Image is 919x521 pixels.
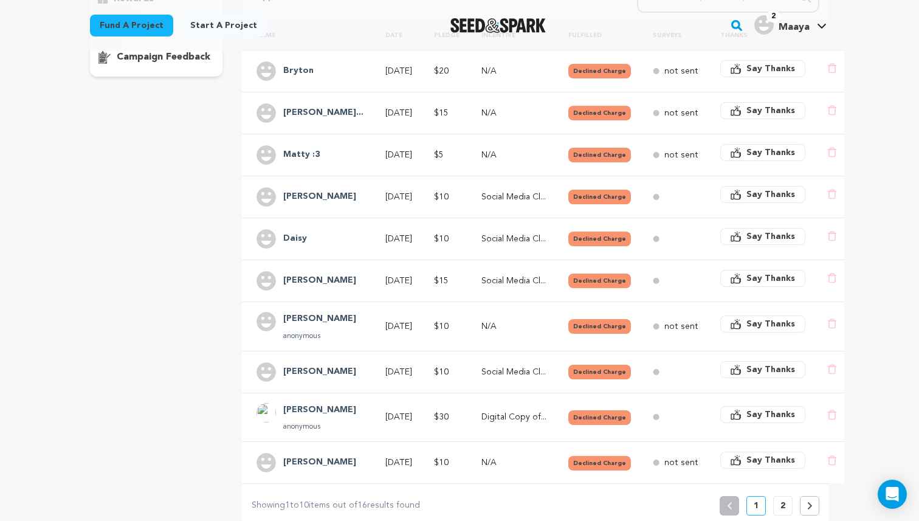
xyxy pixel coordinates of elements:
[664,149,698,161] p: not sent
[283,64,314,78] h4: Bryton
[720,406,805,423] button: Say Thanks
[283,331,356,341] p: anonymous
[720,270,805,287] button: Say Thanks
[434,322,449,331] span: $10
[746,188,795,201] span: Say Thanks
[252,499,420,513] p: Showing to items out of results found
[283,232,307,246] h4: Daisy
[664,107,698,119] p: not sent
[385,411,412,423] p: [DATE]
[746,318,795,330] span: Say Thanks
[256,145,276,165] img: user.png
[754,15,774,35] img: user.png
[481,457,546,469] p: N/A
[568,148,631,162] button: Declined Charge
[754,500,759,512] p: 1
[450,18,546,33] a: Seed&Spark Homepage
[568,274,631,288] button: Declined Charge
[385,149,412,161] p: [DATE]
[256,453,276,472] img: user.png
[385,65,412,77] p: [DATE]
[434,458,449,467] span: $10
[285,501,290,509] span: 1
[434,368,449,376] span: $10
[385,320,412,333] p: [DATE]
[754,15,810,35] div: Maaya's Profile
[568,365,631,379] button: Declined Charge
[746,147,795,159] span: Say Thanks
[752,13,829,38] span: Maaya's Profile
[283,312,356,326] h4: Mabyn Kim
[720,60,805,77] button: Say Thanks
[434,109,449,117] span: $15
[746,454,795,466] span: Say Thanks
[256,187,276,207] img: user.png
[746,63,795,75] span: Say Thanks
[878,480,907,509] div: Open Intercom Messenger
[568,232,631,246] button: Declined Charge
[434,193,449,201] span: $10
[385,191,412,203] p: [DATE]
[568,190,631,204] button: Declined Charge
[664,65,698,77] p: not sent
[256,312,276,331] img: user.png
[780,500,785,512] p: 2
[720,228,805,245] button: Say Thanks
[568,319,631,334] button: Declined Charge
[256,271,276,291] img: user.png
[746,364,795,376] span: Say Thanks
[746,409,795,421] span: Say Thanks
[385,275,412,287] p: [DATE]
[283,403,356,418] h4: Lee Karen
[385,233,412,245] p: [DATE]
[385,366,412,378] p: [DATE]
[481,191,546,203] p: Social Media Close Friends Access + Shoutout
[664,457,698,469] p: not sent
[568,456,631,471] button: Declined Charge
[746,272,795,285] span: Say Thanks
[779,22,810,32] span: Maaya
[746,105,795,117] span: Say Thanks
[117,50,210,64] p: campaign feedback
[481,320,546,333] p: N/A
[746,496,766,516] button: 1
[434,413,449,421] span: $30
[720,452,805,469] button: Say Thanks
[568,106,631,120] button: Declined Charge
[299,501,309,509] span: 10
[481,275,546,287] p: Social Media Close Friends Access + Shoutout
[766,10,780,22] span: 2
[481,65,546,77] p: N/A
[283,190,356,204] h4: Caleb Hughes
[181,15,267,36] a: Start a project
[256,103,276,123] img: user.png
[90,47,222,67] button: campaign feedback
[434,67,449,75] span: $20
[385,457,412,469] p: [DATE]
[434,277,449,285] span: $15
[450,18,546,33] img: Seed&Spark Logo Dark Mode
[481,107,546,119] p: N/A
[568,410,631,425] button: Declined Charge
[773,496,793,516] button: 2
[481,233,546,245] p: Social Media Close Friends Access + Shoutout
[283,274,356,288] h4: Livia Tseng
[720,102,805,119] button: Say Thanks
[746,230,795,243] span: Say Thanks
[256,61,276,81] img: user.png
[720,144,805,161] button: Say Thanks
[357,501,367,509] span: 16
[283,422,356,432] p: anonymous
[481,366,546,378] p: Social Media Close Friends Access + Shoutout
[283,148,320,162] h4: Matty :3
[283,365,356,379] h4: Jenny Wu
[283,106,363,120] h4: Sofia Mandujano-Morreo
[720,186,805,203] button: Say Thanks
[481,411,546,423] p: Digital Copy of Shooting Script + Spotify Playlist
[90,15,173,36] a: Fund a project
[256,229,276,249] img: user.png
[752,13,829,35] a: Maaya's Profile
[385,107,412,119] p: [DATE]
[283,455,356,470] h4: Claire
[434,235,449,243] span: $10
